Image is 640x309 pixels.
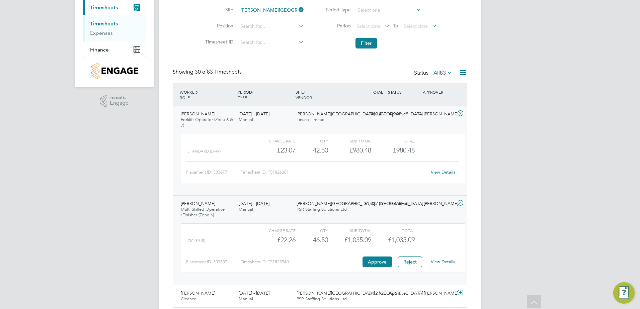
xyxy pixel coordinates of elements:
[195,69,207,75] span: 30 of
[83,15,146,42] div: Timesheets
[197,89,198,95] span: /
[414,69,454,78] div: Status
[297,296,347,302] span: PSR Staffing Solutions Ltd
[440,70,446,76] span: 83
[203,7,233,13] label: Site
[186,256,241,267] div: Placement ID: 302507
[421,288,456,299] div: [PERSON_NAME]
[239,290,269,296] span: [DATE] - [DATE]
[181,206,225,218] span: Multi Skilled Operative /Finisher (Zone 6)
[90,20,118,27] a: Timesheets
[398,256,422,267] button: Reject
[239,296,253,302] span: Manual
[371,89,383,95] span: TOTAL
[203,39,233,45] label: Timesheet ID
[180,95,190,100] span: ROLE
[252,226,296,234] div: Charge rate
[297,201,423,206] span: [PERSON_NAME][GEOGRAPHIC_DATA] / [GEOGRAPHIC_DATA]
[421,198,456,209] div: [PERSON_NAME]
[83,42,146,57] button: Finance
[433,70,453,76] label: All
[187,149,221,153] span: Standard (£/HR)
[110,100,129,106] span: Engage
[296,137,328,145] div: QTY
[239,117,253,122] span: Manual
[90,30,113,36] a: Expenses
[356,23,381,29] span: Select date
[297,117,325,122] span: Linsco Limited
[297,111,423,117] span: [PERSON_NAME][GEOGRAPHIC_DATA] / [GEOGRAPHIC_DATA]
[351,198,386,209] div: £1,035.09
[431,169,455,175] a: View Details
[351,288,386,299] div: £112.92
[363,256,392,267] button: Approve
[239,111,269,117] span: [DATE] - [DATE]
[238,38,304,47] input: Search for...
[203,23,233,29] label: Position
[371,137,414,145] div: Total
[431,259,455,265] a: View Details
[238,6,304,15] input: Search for...
[321,7,351,13] label: Period Type
[252,137,296,145] div: Charge rate
[181,201,215,206] span: [PERSON_NAME]
[238,95,247,100] span: TYPE
[110,95,129,101] span: Powered by
[404,23,428,29] span: Select date
[386,288,421,299] div: Approved
[90,46,109,53] span: Finance
[296,145,328,156] div: 42.50
[304,89,305,95] span: /
[181,111,215,117] span: [PERSON_NAME]
[388,236,415,244] span: £1,035.09
[173,69,243,76] div: Showing
[328,145,371,156] div: £980.48
[371,226,414,234] div: Total
[236,86,294,103] div: PERIOD
[391,21,400,30] span: To
[321,23,351,29] label: Period
[296,226,328,234] div: QTY
[328,226,371,234] div: Sub Total
[328,137,371,145] div: Sub Total
[91,63,138,79] img: countryside-properties-logo-retina.png
[328,234,371,245] div: £1,035.09
[241,256,361,267] div: Timesheet ID: TS1825940
[355,38,377,48] button: Filter
[386,86,421,98] div: STATUS
[186,167,241,178] div: Placement ID: 303677
[252,145,296,156] div: £23.07
[421,109,456,120] div: [PERSON_NAME]
[181,117,233,128] span: Forklift Operator (Zone 6 & 7)
[297,290,423,296] span: [PERSON_NAME][GEOGRAPHIC_DATA] / [GEOGRAPHIC_DATA]
[393,146,415,154] span: £980.48
[239,206,253,212] span: Manual
[100,95,129,108] a: Powered byEngage
[252,234,296,245] div: £22.26
[297,206,347,212] span: PSR Staffing Solutions Ltd
[195,69,242,75] span: 83 Timesheets
[83,63,146,79] a: Go to home page
[241,167,426,178] div: Timesheet ID: TS1826381
[355,6,421,15] input: Select one
[421,86,456,98] div: APPROVER
[178,86,236,103] div: WORKER
[386,198,421,209] div: Submitted
[181,296,195,302] span: Cleaner
[294,86,352,103] div: SITE
[252,89,253,95] span: /
[90,4,118,11] span: Timesheets
[386,109,421,120] div: Approved
[181,290,215,296] span: [PERSON_NAME]
[238,22,304,31] input: Search for...
[239,201,269,206] span: [DATE] - [DATE]
[296,95,312,100] span: VENDOR
[296,234,328,245] div: 46.50
[613,282,635,304] button: Engage Resource Center
[351,109,386,120] div: £980.48
[187,238,205,243] span: CIS (£/HR)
